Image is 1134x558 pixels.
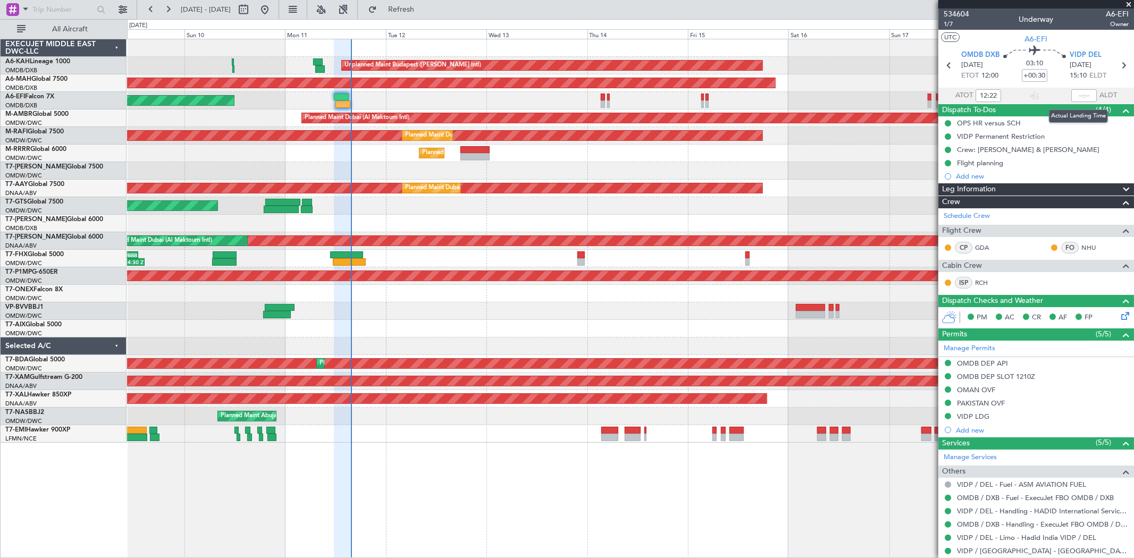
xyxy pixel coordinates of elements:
span: ELDT [1089,71,1106,81]
input: --:-- [976,89,1001,102]
span: PM [977,312,987,323]
div: Flight planning [957,158,1003,167]
a: T7-[PERSON_NAME]Global 7500 [5,164,103,170]
div: [DATE] [129,21,147,30]
a: OMDW/DWC [5,154,42,162]
a: RCH [975,278,999,288]
a: OMDB / DXB - Fuel - ExecuJet FBO OMDB / DXB [957,493,1114,502]
a: OMDB/DXB [5,66,37,74]
div: Fri 15 [688,29,788,39]
a: T7-NASBBJ2 [5,409,44,416]
span: A6-EFI [1106,9,1129,20]
span: Cabin Crew [942,260,982,272]
a: DNAA/ABV [5,189,37,197]
div: Sun 10 [184,29,285,39]
a: OMDB / DXB - Handling - ExecuJet FBO OMDB / DXB [957,520,1129,529]
span: FP [1085,312,1093,323]
div: 14:30 Z [121,259,144,265]
div: VIDP LDG [957,412,989,421]
div: Wed 13 [486,29,587,39]
a: OMDB/DXB [5,84,37,92]
span: 12:00 [981,71,998,81]
span: T7-NAS [5,409,29,416]
div: Thu 14 [587,29,688,39]
span: M-RAFI [5,129,28,135]
div: OMDB DEP API [957,359,1008,368]
div: Tue 12 [386,29,486,39]
span: A6-KAH [5,58,30,65]
span: AF [1059,312,1067,323]
span: ATOT [955,90,973,101]
span: T7-[PERSON_NAME] [5,234,67,240]
span: T7-XAL [5,392,27,398]
a: DNAA/ABV [5,400,37,408]
a: OMDW/DWC [5,207,42,215]
div: OPS HR versus SCH [957,119,1021,128]
div: VIDP Permanent Restriction [957,132,1045,141]
input: Trip Number [32,2,94,18]
a: T7-AAYGlobal 7500 [5,181,64,188]
a: VIDP / DEL - Limo - Hadid India VIDP / DEL [957,533,1096,542]
a: DNAA/ABV [5,382,37,390]
a: OMDW/DWC [5,417,42,425]
a: LFMN/NCE [5,435,37,443]
a: Manage Permits [944,343,995,354]
span: A6-MAH [5,76,31,82]
div: Planned Maint Dubai (Al Maktoum Intl) [405,180,510,196]
span: 1/7 [944,20,969,29]
div: Mon 11 [285,29,385,39]
a: M-AMBRGlobal 5000 [5,111,69,117]
span: T7-P1MP [5,269,32,275]
a: T7-BDAGlobal 5000 [5,357,65,363]
span: M-AMBR [5,111,32,117]
div: Planned Maint Dubai (Al Maktoum Intl) [305,110,409,126]
span: T7-AIX [5,322,26,328]
span: T7-[PERSON_NAME] [5,164,67,170]
a: Schedule Crew [944,211,990,222]
div: Actual Landing Time [1049,109,1108,123]
a: T7-ONEXFalcon 8X [5,286,63,293]
div: Sun 17 [889,29,990,39]
span: Owner [1106,20,1129,29]
div: Crew: [PERSON_NAME] & [PERSON_NAME] [957,145,1099,154]
a: OMDW/DWC [5,259,42,267]
span: CR [1032,312,1041,323]
a: T7-EMIHawker 900XP [5,427,70,433]
a: OMDB/DXB [5,102,37,109]
div: Sat 9 [84,29,184,39]
span: Refresh [379,6,424,13]
div: Add new [956,172,1129,181]
a: NHU [1081,243,1105,252]
span: Dispatch Checks and Weather [942,295,1043,307]
span: A6-EFI [1025,33,1048,45]
div: Planned Maint Dubai (Al Maktoum Intl) [107,233,212,249]
span: T7-FHX [5,251,28,258]
div: UBBB [115,252,137,258]
span: T7-[PERSON_NAME] [5,216,67,223]
a: OMDW/DWC [5,119,42,127]
a: GDA [975,243,999,252]
span: T7-GTS [5,199,27,205]
a: VIDP / DEL - Handling - HADID International Services, FZE [957,506,1129,515]
button: Refresh [363,1,427,18]
input: --:-- [1071,89,1097,102]
span: OMDB DXB [961,50,999,61]
a: M-RRRRGlobal 6000 [5,146,66,153]
span: 03:10 [1026,58,1043,69]
div: Planned Maint Dubai (Al Maktoum Intl) [405,128,510,143]
a: T7-FHXGlobal 5000 [5,251,64,258]
a: T7-AIXGlobal 5000 [5,322,62,328]
span: Dispatch To-Dos [942,104,996,116]
a: M-RAFIGlobal 7500 [5,129,64,135]
span: [DATE] [1070,60,1091,71]
span: AC [1005,312,1014,323]
div: Underway [1019,14,1054,26]
button: All Aircraft [12,21,115,38]
span: Leg Information [942,183,996,196]
span: 15:10 [1070,71,1087,81]
a: VIDP / [GEOGRAPHIC_DATA] - [GEOGRAPHIC_DATA] VIDP / DEL [957,546,1129,555]
a: OMDW/DWC [5,329,42,337]
span: (5/5) [1096,328,1111,340]
div: ISP [955,277,972,289]
span: Permits [942,328,967,341]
